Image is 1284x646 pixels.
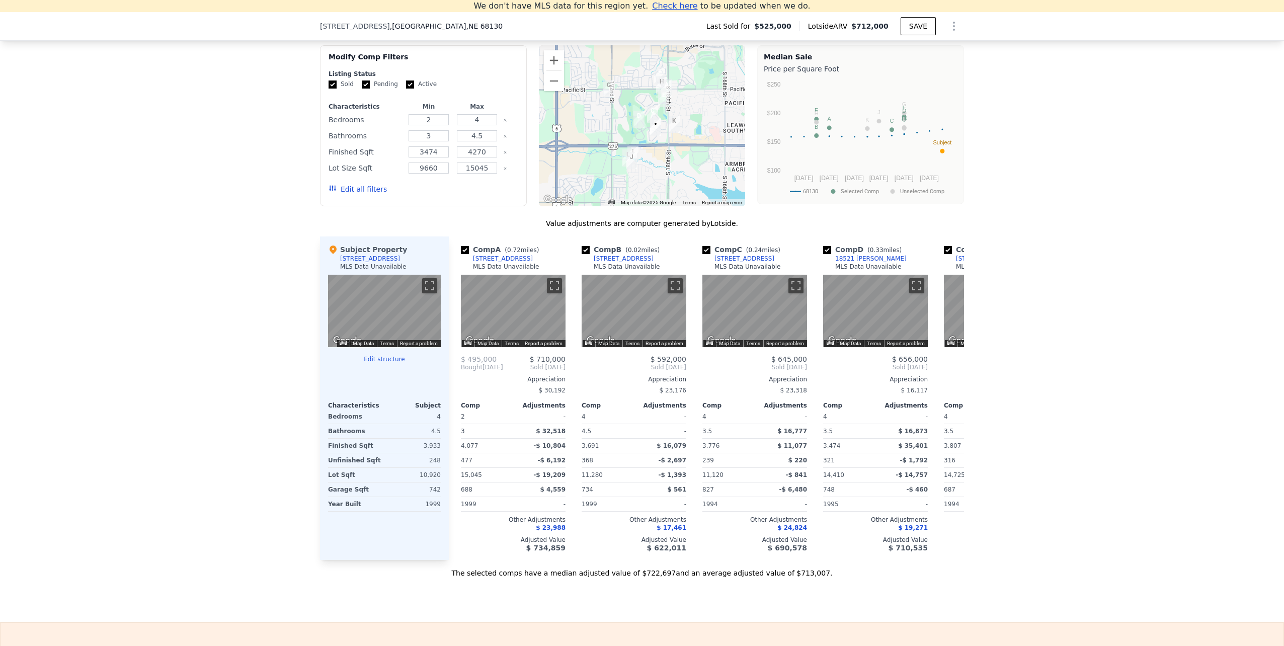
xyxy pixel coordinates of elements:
[652,1,697,11] span: Check here
[328,468,382,482] div: Lot Sqft
[659,471,686,478] span: -$ 1,393
[461,375,566,383] div: Appreciation
[757,410,807,424] div: -
[461,471,482,478] span: 15,045
[944,516,1049,524] div: Other Adjustments
[705,334,738,347] img: Google
[661,79,672,97] div: 1227 S 180th Plz
[651,355,686,363] span: $ 592,000
[530,355,566,363] span: $ 710,000
[461,363,503,371] div: [DATE]
[815,110,819,116] text: H
[889,544,928,552] span: $ 710,535
[659,457,686,464] span: -$ 2,697
[340,341,347,345] button: Keyboard shortcuts
[785,471,807,478] span: -$ 841
[788,278,804,293] button: Toggle fullscreen view
[585,341,592,345] button: Keyboard shortcuts
[757,497,807,511] div: -
[650,118,661,135] div: 2320 S 183rd Cir
[944,275,1049,347] div: Street View
[777,442,807,449] span: $ 11,077
[828,116,832,122] text: A
[803,188,818,195] text: 68130
[657,442,686,449] span: $ 16,079
[461,424,511,438] div: 3
[898,428,928,435] span: $ 16,873
[461,275,566,347] div: Map
[823,275,928,347] div: Street View
[328,245,407,255] div: Subject Property
[329,103,403,111] div: Characteristics
[702,255,774,263] a: [STREET_ADDRESS]
[947,341,954,345] button: Keyboard shortcuts
[647,544,686,552] span: $ 622,011
[473,263,539,271] div: MLS Data Unavailable
[406,80,437,89] label: Active
[594,263,660,271] div: MLS Data Unavailable
[902,101,907,107] text: G
[582,275,686,347] div: Map
[875,401,928,410] div: Adjustments
[835,263,902,271] div: MLS Data Unavailable
[582,375,686,383] div: Appreciation
[386,439,441,453] div: 3,933
[823,363,928,371] span: Sold [DATE]
[362,80,370,89] input: Pending
[536,428,566,435] span: $ 32,518
[582,486,593,493] span: 734
[944,486,955,493] span: 687
[702,486,714,493] span: 827
[650,119,661,136] div: 2330 S 183rd Cir
[603,80,614,97] div: 19258 Briggs St
[944,245,1025,255] div: Comp E
[331,334,364,347] a: Open this area in Google Maps (opens a new window)
[544,71,564,91] button: Zoom out
[904,116,905,122] text: I
[582,401,634,410] div: Comp
[340,263,407,271] div: MLS Data Unavailable
[777,428,807,435] span: $ 16,777
[406,80,414,89] input: Active
[466,22,503,30] span: , NE 68130
[944,442,961,449] span: 3,807
[328,482,382,497] div: Garage Sqft
[706,21,755,31] span: Last Sold for
[503,134,507,138] button: Clear
[525,341,563,346] a: Report a problem
[944,255,1061,263] a: [STREET_ADDRESS][DEMOGRAPHIC_DATA]
[823,424,873,438] div: 3.5
[764,52,957,62] div: Median Sale
[660,387,686,394] span: $ 23,176
[515,497,566,511] div: -
[328,275,441,347] div: Street View
[503,150,507,154] button: Clear
[647,106,658,123] div: 2025 S 183rd Cir
[386,424,441,438] div: 4.5
[658,90,669,107] div: 1520 S 181st St
[320,21,390,31] span: [STREET_ADDRESS]
[719,340,740,347] button: Map Data
[634,401,686,410] div: Adjustments
[328,401,384,410] div: Characteristics
[627,146,638,164] div: 18716 Vinton St
[944,16,964,36] button: Show Options
[900,188,944,195] text: Unselected Comp
[386,410,441,424] div: 4
[767,167,781,174] text: $100
[533,471,566,478] span: -$ 19,209
[748,247,762,254] span: 0.24
[329,70,518,78] div: Listing Status
[877,410,928,424] div: -
[608,200,615,204] button: Keyboard shortcuts
[463,334,497,347] img: Google
[706,341,713,345] button: Keyboard shortcuts
[669,116,680,133] div: 2404 S 178th St
[657,524,686,531] span: $ 17,461
[582,516,686,524] div: Other Adjustments
[461,413,465,420] span: 2
[887,341,925,346] a: Report a problem
[362,80,398,89] label: Pending
[582,442,599,449] span: 3,691
[702,471,724,478] span: 11,120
